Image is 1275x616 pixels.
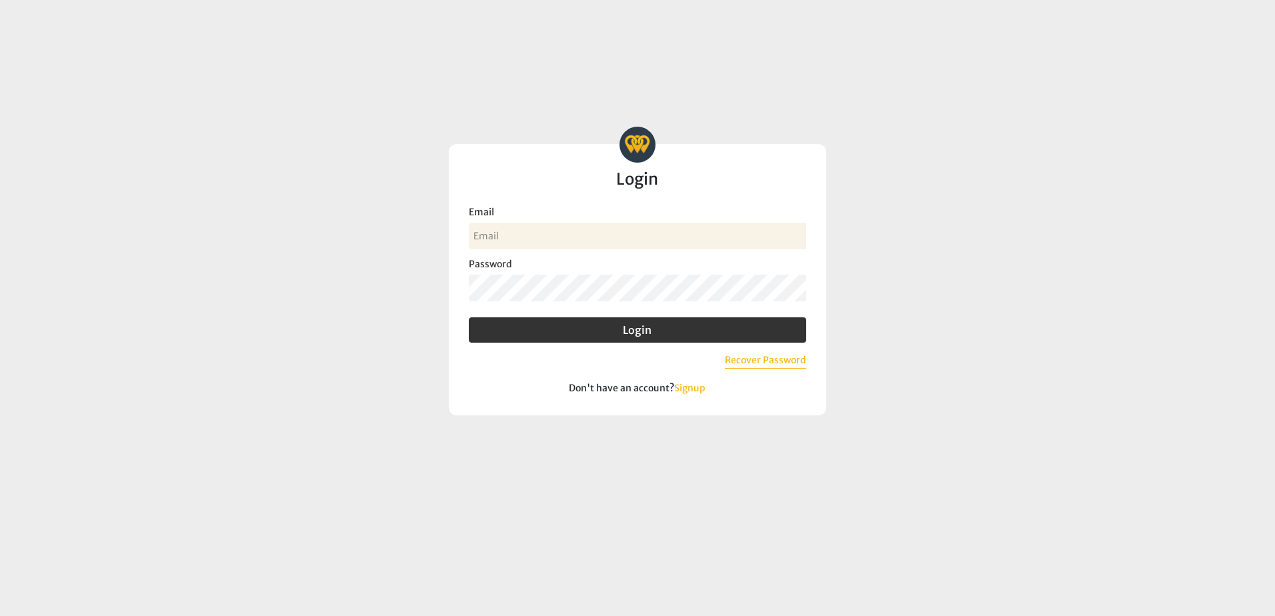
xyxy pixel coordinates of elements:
a: Signup [674,382,706,394]
label: Password [469,257,806,271]
label: Email [469,205,806,219]
button: Recover Password [725,353,806,369]
h2: Login [469,171,806,188]
button: Login [469,317,806,343]
input: Email [469,223,806,249]
p: Don't have an account? [469,382,806,395]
